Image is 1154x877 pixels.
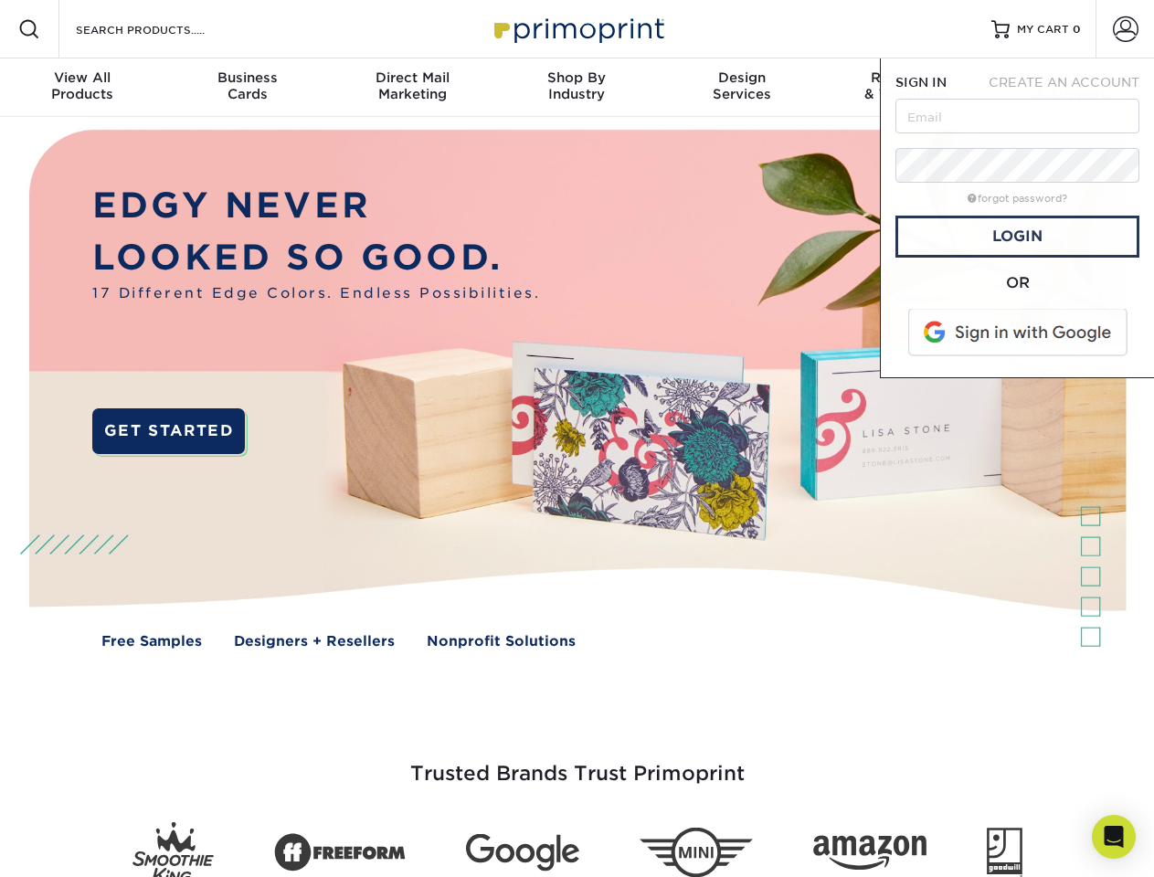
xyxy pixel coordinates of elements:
[824,58,989,117] a: Resources& Templates
[330,69,494,102] div: Marketing
[43,718,1112,808] h3: Trusted Brands Trust Primoprint
[486,9,669,48] img: Primoprint
[494,69,659,86] span: Shop By
[92,180,540,232] p: EDGY NEVER
[1073,23,1081,36] span: 0
[92,283,540,304] span: 17 Different Edge Colors. Endless Possibilities.
[1017,22,1069,37] span: MY CART
[164,69,329,86] span: Business
[494,69,659,102] div: Industry
[895,75,947,90] span: SIGN IN
[101,631,202,652] a: Free Samples
[494,58,659,117] a: Shop ByIndustry
[466,834,579,872] img: Google
[330,69,494,86] span: Direct Mail
[895,216,1139,258] a: Login
[164,69,329,102] div: Cards
[330,58,494,117] a: Direct MailMarketing
[234,631,395,652] a: Designers + Resellers
[813,836,926,871] img: Amazon
[92,232,540,284] p: LOOKED SO GOOD.
[895,272,1139,294] div: OR
[660,69,824,86] span: Design
[74,18,252,40] input: SEARCH PRODUCTS.....
[987,828,1022,877] img: Goodwill
[5,821,155,871] iframe: Google Customer Reviews
[427,631,576,652] a: Nonprofit Solutions
[1092,815,1136,859] div: Open Intercom Messenger
[824,69,989,86] span: Resources
[660,69,824,102] div: Services
[968,193,1067,205] a: forgot password?
[660,58,824,117] a: DesignServices
[989,75,1139,90] span: CREATE AN ACCOUNT
[92,408,245,454] a: GET STARTED
[824,69,989,102] div: & Templates
[164,58,329,117] a: BusinessCards
[895,99,1139,133] input: Email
